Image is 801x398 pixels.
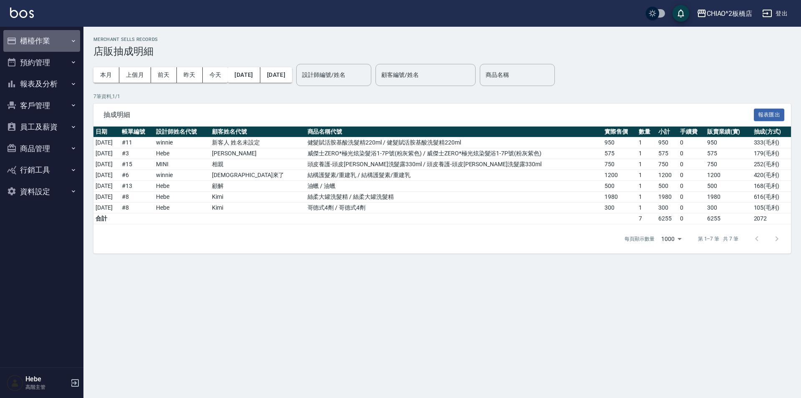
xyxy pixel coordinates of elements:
[656,181,678,192] td: 500
[228,67,260,83] button: [DATE]
[752,181,791,192] td: 168 ( 毛利 )
[25,383,68,391] p: 高階主管
[25,375,68,383] h5: Hebe
[637,203,656,213] td: 1
[656,192,678,203] td: 1980
[305,127,602,137] th: 商品名稱代號
[752,127,791,137] th: 抽成(方式)
[93,148,120,159] td: [DATE]
[10,8,34,18] img: Logo
[93,159,120,170] td: [DATE]
[602,181,637,192] td: 500
[637,127,656,137] th: 數量
[93,203,120,213] td: [DATE]
[752,137,791,148] td: 333 ( 毛利 )
[154,192,210,203] td: Hebe
[120,170,154,181] td: # 6
[693,5,756,22] button: CHIAO^2板橋店
[210,127,305,137] th: 顧客姓名代號
[754,110,785,118] a: 報表匯出
[7,375,23,391] img: Person
[154,148,210,159] td: Hebe
[656,148,678,159] td: 575
[3,181,80,203] button: 資料設定
[154,159,210,170] td: MINI
[705,148,752,159] td: 575
[3,95,80,117] button: 客戶管理
[602,192,637,203] td: 1980
[93,137,120,148] td: [DATE]
[754,109,785,122] button: 報表匯出
[3,30,80,52] button: 櫃檯作業
[3,159,80,181] button: 行銷工具
[656,137,678,148] td: 950
[120,148,154,159] td: # 3
[678,181,705,192] td: 0
[93,127,120,137] th: 日期
[637,159,656,170] td: 1
[210,137,305,148] td: 新客人 姓名未設定
[93,37,791,42] h2: Merchant Sells Records
[705,127,752,137] th: 販賣業績(實)
[93,46,791,57] h3: 店販抽成明細
[678,170,705,181] td: 0
[120,192,154,203] td: # 8
[93,181,120,192] td: [DATE]
[3,138,80,160] button: 商品管理
[210,192,305,203] td: Kimi
[705,192,752,203] td: 1980
[93,93,791,100] p: 7 筆資料, 1 / 1
[656,127,678,137] th: 小計
[602,203,637,213] td: 300
[305,148,602,159] td: 威傑士ZERO*極光炫染髮浴1-7P號(粉灰紫色) / 威傑士ZERO*極光炫染髮浴1-7P號(粉灰紫色)
[305,192,602,203] td: 絲柔大罐洗髮精 / 絲柔大罐洗髮精
[637,192,656,203] td: 1
[177,67,203,83] button: 昨天
[93,170,120,181] td: [DATE]
[637,148,656,159] td: 1
[154,137,210,148] td: winnie
[120,137,154,148] td: # 11
[305,181,602,192] td: 油蠟 / 油蠟
[752,148,791,159] td: 179 ( 毛利 )
[210,170,305,181] td: [DEMOGRAPHIC_DATA]來了
[705,181,752,192] td: 500
[656,203,678,213] td: 300
[120,127,154,137] th: 帳單編號
[678,203,705,213] td: 0
[705,159,752,170] td: 750
[93,67,119,83] button: 本月
[103,111,754,119] span: 抽成明細
[305,170,602,181] td: 結構護髮素/重建乳 / 結構護髮素/重建乳
[656,170,678,181] td: 1200
[678,148,705,159] td: 0
[154,127,210,137] th: 設計師姓名代號
[678,213,705,224] td: 0
[203,67,228,83] button: 今天
[154,181,210,192] td: Hebe
[637,213,656,224] td: 7
[93,213,120,224] td: 合計
[656,213,678,224] td: 6255
[154,203,210,213] td: Hebe
[705,137,752,148] td: 950
[705,203,752,213] td: 300
[705,213,752,224] td: 6255
[210,203,305,213] td: Kimi
[154,170,210,181] td: winnie
[752,192,791,203] td: 616 ( 毛利 )
[210,181,305,192] td: 顧解
[678,192,705,203] td: 0
[602,148,637,159] td: 575
[678,159,705,170] td: 0
[658,228,685,250] div: 1000
[151,67,177,83] button: 前天
[759,6,791,21] button: 登出
[3,116,80,138] button: 員工及薪資
[673,5,689,22] button: save
[93,192,120,203] td: [DATE]
[305,203,602,213] td: 哥德式4劑 / 哥德式4劑
[3,52,80,74] button: 預約管理
[3,73,80,95] button: 報表及分析
[602,127,637,137] th: 實際售價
